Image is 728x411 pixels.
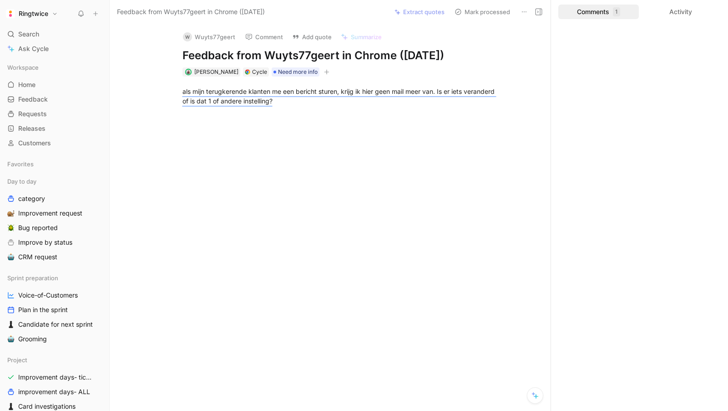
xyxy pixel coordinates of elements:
[7,253,15,261] img: 🤖
[7,159,34,169] span: Favorites
[558,5,639,19] div: Comments1
[4,92,106,106] a: Feedback
[117,6,265,17] span: Feedback from Wuyts77geert in Chrome ([DATE])
[18,124,45,133] span: Releases
[4,61,106,74] div: Workspace
[18,387,90,396] span: improvement days- ALL
[5,252,16,262] button: 🤖
[19,10,48,18] h1: Ringtwice
[337,31,386,43] button: Summarize
[351,33,382,41] span: Summarize
[4,157,106,171] div: Favorites
[18,194,45,203] span: category
[179,30,239,44] button: WWuyts77geert
[4,42,106,56] a: Ask Cycle
[7,321,15,328] img: ♟️
[18,223,58,232] span: Bug reported
[18,238,72,247] span: Improve by status
[6,9,15,18] img: Ringtwice
[183,32,192,41] div: W
[4,107,106,121] a: Requests
[18,373,95,382] span: Improvement days- tickets ready
[18,402,76,411] span: Card investigations
[4,250,106,264] a: 🤖CRM request
[4,303,106,317] a: Plan in the sprint
[241,31,287,43] button: Comment
[18,291,78,300] span: Voice-of-Customers
[4,236,106,249] a: Improve by status
[18,320,93,329] span: Candidate for next sprint
[5,222,16,233] button: 🪲
[4,192,106,205] a: category
[18,209,82,218] span: Improvement request
[7,273,58,283] span: Sprint preparation
[5,334,16,344] button: 🤖
[18,43,49,54] span: Ask Cycle
[288,31,336,43] button: Add quote
[4,78,106,92] a: Home
[18,305,68,314] span: Plan in the sprint
[641,5,721,19] div: Activity
[194,68,238,75] span: [PERSON_NAME]
[4,271,106,285] div: Sprint preparation
[4,332,106,346] a: 🤖Grooming
[252,67,267,77] div: Cycle
[4,206,106,220] a: 🐌Improvement request
[7,335,15,343] img: 🤖
[182,87,496,105] mark: als mijn terugkerende klanten me een bericht sturen, krijg ik hier geen mail meer van. Is er iets...
[4,221,106,235] a: 🪲Bug reported
[18,252,57,262] span: CRM request
[4,7,60,20] button: RingtwiceRingtwice
[7,210,15,217] img: 🐌
[390,5,449,18] button: Extract quotes
[613,7,620,16] div: 1
[4,175,106,188] div: Day to day
[4,136,106,150] a: Customers
[4,385,106,399] a: improvement days- ALL
[18,80,35,89] span: Home
[4,175,106,264] div: Day to daycategory🐌Improvement request🪲Bug reportedImprove by status🤖CRM request
[7,63,39,72] span: Workspace
[4,353,106,367] div: Project
[278,67,318,77] span: Need more info
[4,318,106,331] a: ♟️Candidate for next sprint
[186,70,191,75] img: avatar
[4,271,106,346] div: Sprint preparationVoice-of-CustomersPlan in the sprint♟️Candidate for next sprint🤖Grooming
[18,29,39,40] span: Search
[18,95,48,104] span: Feedback
[18,109,47,118] span: Requests
[7,403,15,410] img: ♟️
[4,288,106,302] a: Voice-of-Customers
[7,355,27,365] span: Project
[5,319,16,330] button: ♟️
[4,27,106,41] div: Search
[18,334,47,344] span: Grooming
[5,208,16,219] button: 🐌
[182,48,497,63] h1: Feedback from Wuyts77geert in Chrome ([DATE])
[450,5,514,18] button: Mark processed
[272,67,319,77] div: Need more info
[4,370,106,384] a: Improvement days- tickets ready
[7,177,36,186] span: Day to day
[18,139,51,148] span: Customers
[4,122,106,135] a: Releases
[7,224,15,231] img: 🪲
